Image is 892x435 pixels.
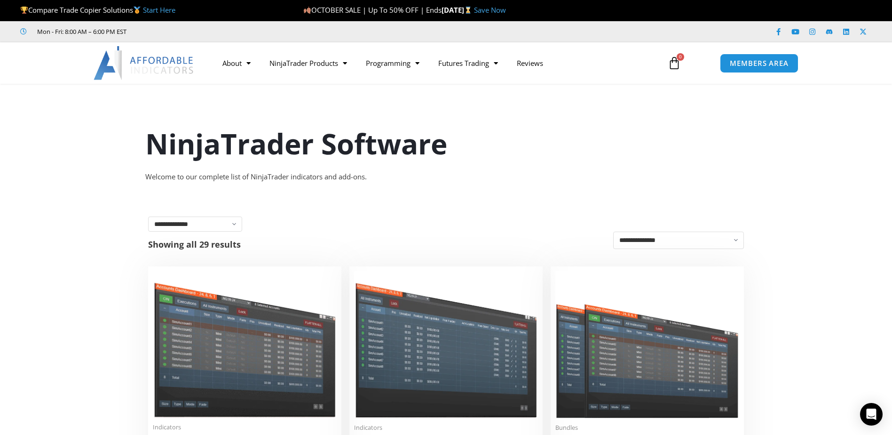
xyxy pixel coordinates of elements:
nav: Menu [213,52,657,74]
img: ⌛ [465,7,472,14]
a: 0 [654,49,695,77]
a: Futures Trading [429,52,507,74]
span: Bundles [555,424,739,432]
a: Save Now [474,5,506,15]
span: Indicators [153,423,337,431]
a: Programming [356,52,429,74]
span: Indicators [354,424,538,432]
span: OCTOBER SALE | Up To 50% OFF | Ends [303,5,442,15]
iframe: Customer reviews powered by Trustpilot [140,27,281,36]
h1: NinjaTrader Software [145,124,747,163]
img: 🥇 [134,7,141,14]
div: Welcome to our complete list of NinjaTrader indicators and add-ons. [145,170,747,184]
img: Duplicate Account Actions [153,271,337,418]
img: LogoAI | Affordable Indicators – NinjaTrader [94,46,195,80]
p: Showing all 29 results [148,240,241,249]
img: Accounts Dashboard Suite [555,271,739,418]
a: Start Here [143,5,175,15]
img: Account Risk Manager [354,271,538,418]
img: 🏆 [21,7,28,14]
select: Shop order [613,232,744,249]
a: Reviews [507,52,553,74]
a: About [213,52,260,74]
span: MEMBERS AREA [730,60,789,67]
strong: [DATE] [442,5,474,15]
img: 🍂 [304,7,311,14]
span: 0 [677,53,684,61]
span: Compare Trade Copier Solutions [20,5,175,15]
a: NinjaTrader Products [260,52,356,74]
div: Open Intercom Messenger [860,403,883,426]
a: MEMBERS AREA [720,54,798,73]
span: Mon - Fri: 8:00 AM – 6:00 PM EST [35,26,126,37]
